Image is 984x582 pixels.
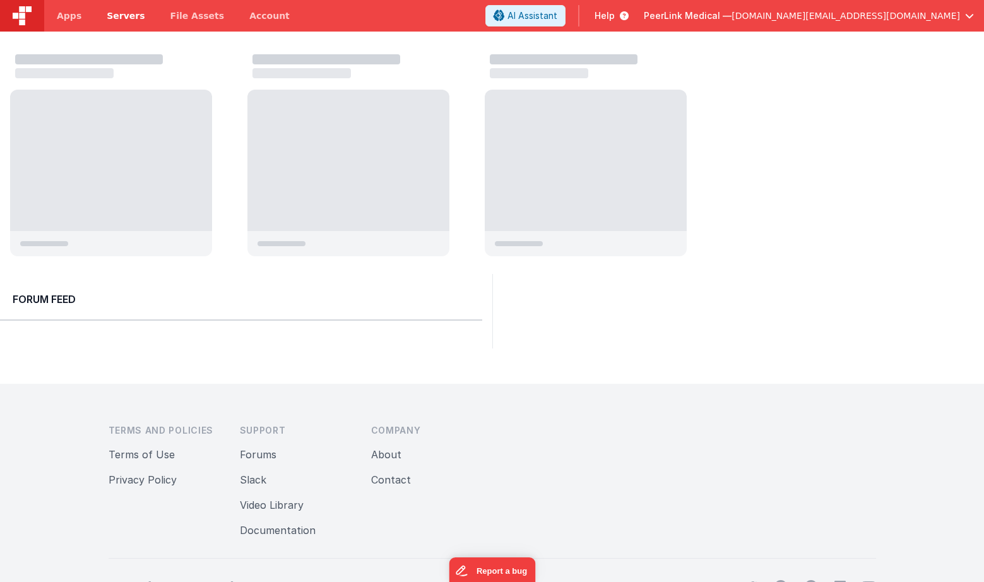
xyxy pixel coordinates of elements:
h3: Company [371,424,482,437]
span: Apps [57,9,81,22]
span: AI Assistant [507,9,557,22]
button: Video Library [240,497,304,513]
a: Slack [240,473,266,486]
span: [DOMAIN_NAME][EMAIL_ADDRESS][DOMAIN_NAME] [732,9,960,22]
button: Forums [240,447,276,462]
h2: Forum Feed [13,292,470,307]
button: Documentation [240,523,316,538]
a: Terms of Use [109,448,175,461]
span: Servers [107,9,145,22]
h3: Support [240,424,351,437]
a: About [371,448,401,461]
button: Contact [371,472,411,487]
button: AI Assistant [485,5,566,27]
span: Help [595,9,615,22]
h3: Terms and Policies [109,424,220,437]
button: PeerLink Medical — [DOMAIN_NAME][EMAIL_ADDRESS][DOMAIN_NAME] [644,9,974,22]
span: PeerLink Medical — [644,9,732,22]
a: Privacy Policy [109,473,177,486]
button: About [371,447,401,462]
span: File Assets [170,9,225,22]
button: Slack [240,472,266,487]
